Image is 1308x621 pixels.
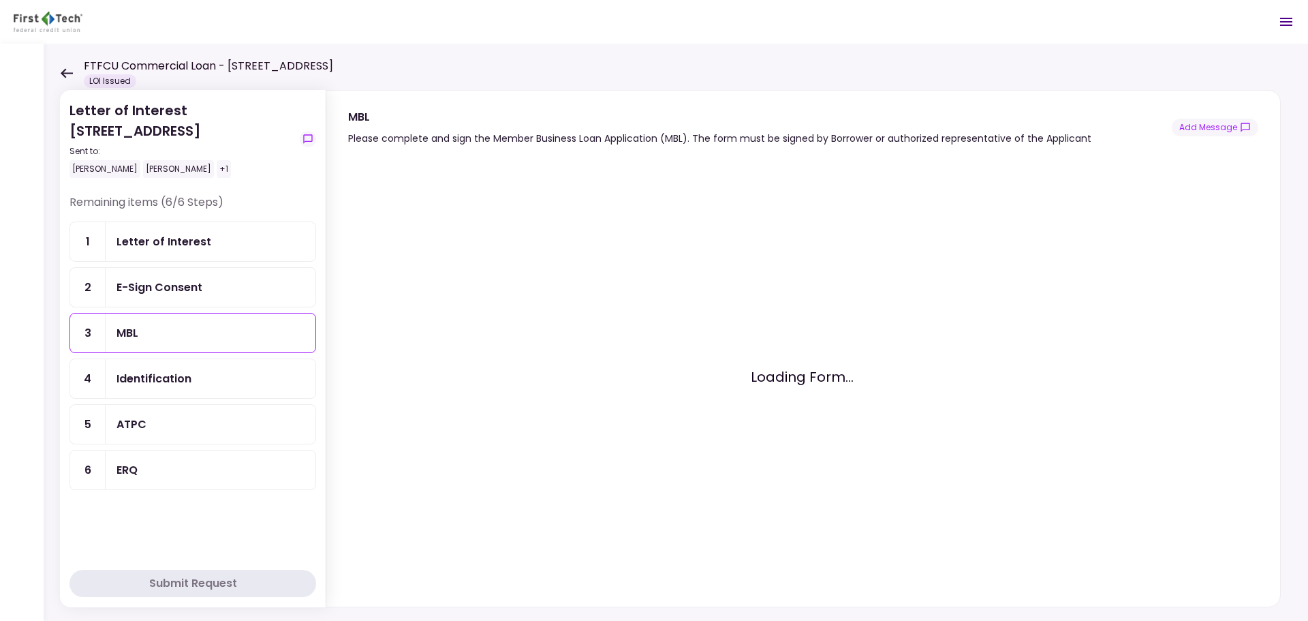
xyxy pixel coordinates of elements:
div: 2 [70,268,106,307]
div: 6 [70,451,106,489]
a: 4Identification [69,359,316,399]
div: MBL [348,108,1091,125]
div: 3 [70,314,106,352]
div: 5 [70,405,106,444]
button: show-messages [300,131,316,147]
div: Please complete and sign the Member Business Loan Application (MBL). The form must be signed by B... [348,130,1091,147]
div: E-Sign Consent [116,279,202,296]
div: Letter of Interest [116,233,211,250]
a: 3MBL [69,313,316,353]
div: 1 [70,222,106,261]
a: 6ERQ [69,450,316,490]
div: MBL [116,324,138,342]
a: 5ATPC [69,404,316,444]
h1: FTFCU Commercial Loan - [STREET_ADDRESS] [84,58,333,74]
div: [PERSON_NAME] [69,160,140,178]
div: ERQ [116,461,138,479]
div: 4 [70,359,106,398]
div: Sent to: [69,145,294,157]
div: MBLPlease complete and sign the Member Business Loan Application (MBL). The form must be signed b... [326,90,1281,607]
button: Open menu [1270,5,1303,38]
div: LOI Issued [84,74,136,88]
img: Partner icon [14,12,82,32]
div: Loading Form... [348,168,1256,585]
div: Identification [116,370,191,387]
div: Remaining items (6/6 Steps) [69,194,316,222]
div: +1 [217,160,231,178]
button: Submit Request [69,570,316,597]
div: [PERSON_NAME] [143,160,214,178]
div: Submit Request [149,575,237,592]
button: show-messages [1172,119,1258,136]
a: 1Letter of Interest [69,222,316,262]
div: ATPC [116,416,146,433]
a: 2E-Sign Consent [69,267,316,307]
div: Letter of Interest [STREET_ADDRESS] [69,100,294,178]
